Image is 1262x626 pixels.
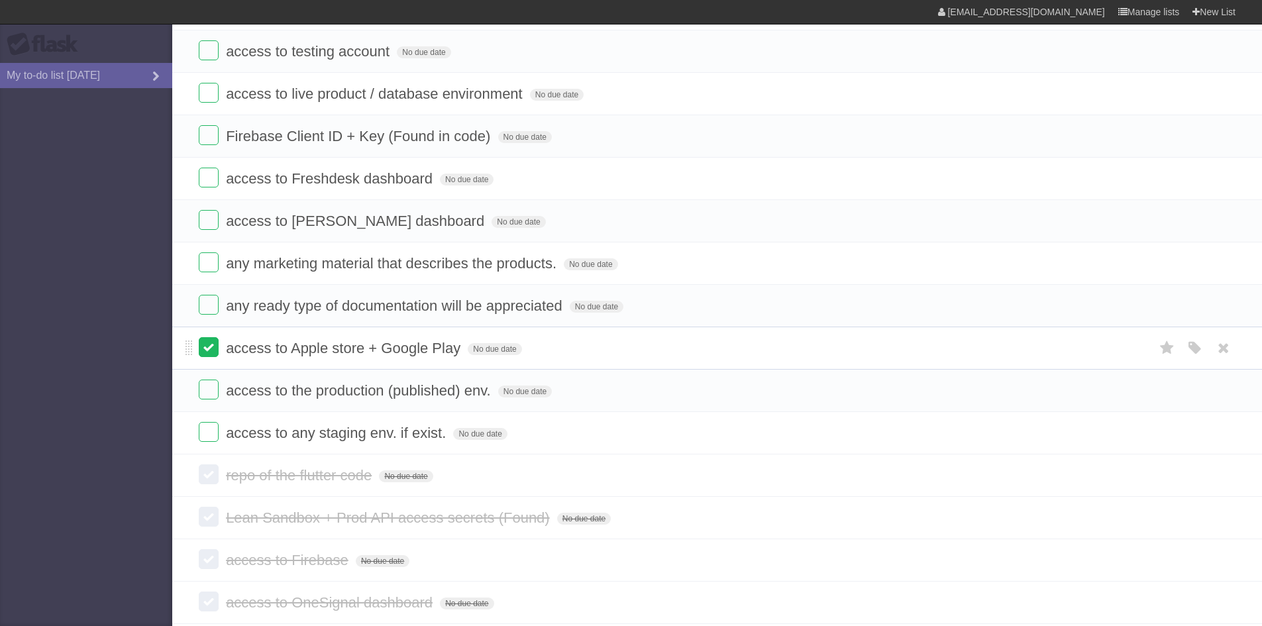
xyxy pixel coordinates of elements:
label: Done [199,210,219,230]
label: Done [199,125,219,145]
label: Done [199,464,219,484]
span: any marketing material that describes the products. [226,255,560,272]
span: access to [PERSON_NAME] dashboard [226,213,488,229]
label: Done [199,422,219,442]
label: Done [199,168,219,187]
span: No due date [498,386,552,397]
span: No due date [570,301,623,313]
span: No due date [564,258,617,270]
div: Flask [7,32,86,56]
span: access to Firebase [226,552,352,568]
span: No due date [356,555,409,567]
label: Done [199,337,219,357]
span: No due date [468,343,521,355]
span: access to Apple store + Google Play [226,340,464,356]
span: Lean Sandbox + Prod API access secrets (Found) [226,509,553,526]
span: No due date [530,89,584,101]
label: Done [199,83,219,103]
span: access to any staging env. if exist. [226,425,449,441]
span: any ready type of documentation will be appreciated [226,297,566,314]
label: Done [199,295,219,315]
label: Done [199,592,219,611]
span: No due date [379,470,433,482]
label: Done [199,380,219,399]
span: Firebase Client ID + Key (Found in code) [226,128,494,144]
label: Done [199,507,219,527]
span: No due date [498,131,552,143]
span: No due date [440,174,494,185]
span: access to Freshdesk dashboard [226,170,436,187]
span: repo of the flutter code [226,467,375,484]
span: access to OneSignal dashboard [226,594,436,611]
label: Done [199,252,219,272]
span: No due date [453,428,507,440]
span: No due date [440,598,494,609]
span: access to the production (published) env. [226,382,494,399]
span: No due date [397,46,450,58]
label: Star task [1155,337,1180,359]
label: Done [199,40,219,60]
span: access to testing account [226,43,393,60]
span: No due date [492,216,545,228]
span: access to live product / database environment [226,85,526,102]
label: Done [199,549,219,569]
span: No due date [557,513,611,525]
